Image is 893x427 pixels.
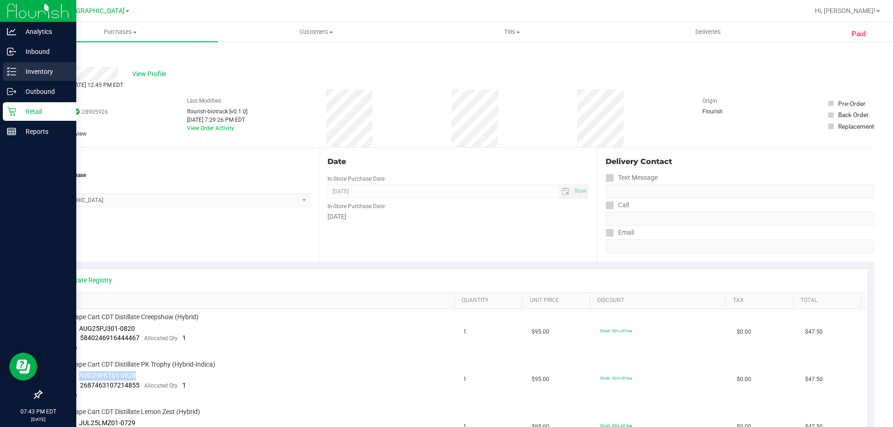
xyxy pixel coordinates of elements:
label: Origin [702,97,717,105]
span: 50cdt: 50% off line [600,328,632,333]
div: [DATE] [327,212,588,222]
p: 07:43 PM EDT [4,407,72,416]
div: Back Order [838,110,869,119]
span: 1 [182,334,186,342]
a: Unit Price [530,297,586,304]
span: Deliveries [683,28,733,36]
span: Paid [852,29,866,39]
span: $0.00 [737,375,751,384]
span: 28905926 [82,108,108,116]
label: Call [606,198,629,212]
inline-svg: Reports [7,127,16,136]
a: Purchases [22,22,218,42]
p: Inbound [16,46,72,57]
span: FT 1g Vape Cart CDT Distillate Creepshow (Hybrid) [53,313,199,322]
p: Retail [16,106,72,117]
span: $0.00 [737,328,751,336]
p: Reports [16,126,72,137]
inline-svg: Retail [7,107,16,116]
span: AUG25PKT01-0828 [79,372,136,379]
span: Hi, [PERSON_NAME]! [815,7,875,14]
p: Outbound [16,86,72,97]
a: View Order Activity [187,125,234,131]
div: flourish-biotrack [v0.1.0] [187,107,247,116]
span: In Sync [73,107,80,116]
p: Analytics [16,26,72,37]
div: Delivery Contact [606,156,874,167]
label: Email [606,226,634,239]
span: Completed [DATE] 12:45 PM EDT [41,82,123,88]
span: FT 1g Vape Cart CDT Distillate PK Trophy (Hybrid-Indica) [53,360,215,369]
span: 1 [463,375,466,384]
inline-svg: Outbound [7,87,16,96]
span: Allocated Qty [144,335,178,342]
input: Format: (999) 999-9999 [606,184,874,198]
span: $95.00 [532,375,549,384]
div: Replacement [838,122,874,131]
div: Flourish [702,107,749,116]
span: 50cdt: 50% off line [600,376,632,381]
span: 5840246916444467 [80,334,140,342]
a: Total [800,297,857,304]
a: Deliveries [610,22,806,42]
p: [DATE] [4,416,72,423]
span: $95.00 [532,328,549,336]
span: View Profile [132,69,169,79]
span: $47.50 [805,375,823,384]
a: Tax [733,297,790,304]
div: Date [327,156,588,167]
span: Tills [414,28,609,36]
div: [DATE] 7:29:26 PM EDT [187,116,247,124]
a: Customers [218,22,414,42]
span: 1 [182,381,186,389]
span: 1 [463,328,466,336]
iframe: Resource center [9,353,37,381]
a: Tills [414,22,610,42]
a: Quantity [462,297,519,304]
inline-svg: Inbound [7,47,16,56]
span: Allocated Qty [144,382,178,389]
span: Customers [219,28,413,36]
inline-svg: Inventory [7,67,16,76]
span: JUL25LMZ01-0729 [79,419,135,427]
span: FT 1g Vape Cart CDT Distillate Lemon Zest (Hybrid) [53,407,200,416]
label: In-Store Purchase Date [327,202,385,210]
a: SKU [55,297,451,304]
span: [GEOGRAPHIC_DATA] [61,7,125,15]
label: Last Modified [187,97,221,105]
span: $47.50 [805,328,823,336]
span: 2687463107214855 [80,381,140,389]
input: Format: (999) 999-9999 [606,212,874,226]
inline-svg: Analytics [7,27,16,36]
label: Text Message [606,171,658,184]
div: Location [41,156,310,167]
a: View State Registry [56,276,112,285]
span: Purchases [22,28,218,36]
p: Inventory [16,66,72,77]
span: AUG25PJ301-0820 [79,325,135,332]
label: In-Store Purchase Date [327,175,385,183]
div: Pre-Order [838,99,866,108]
a: Discount [597,297,722,304]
